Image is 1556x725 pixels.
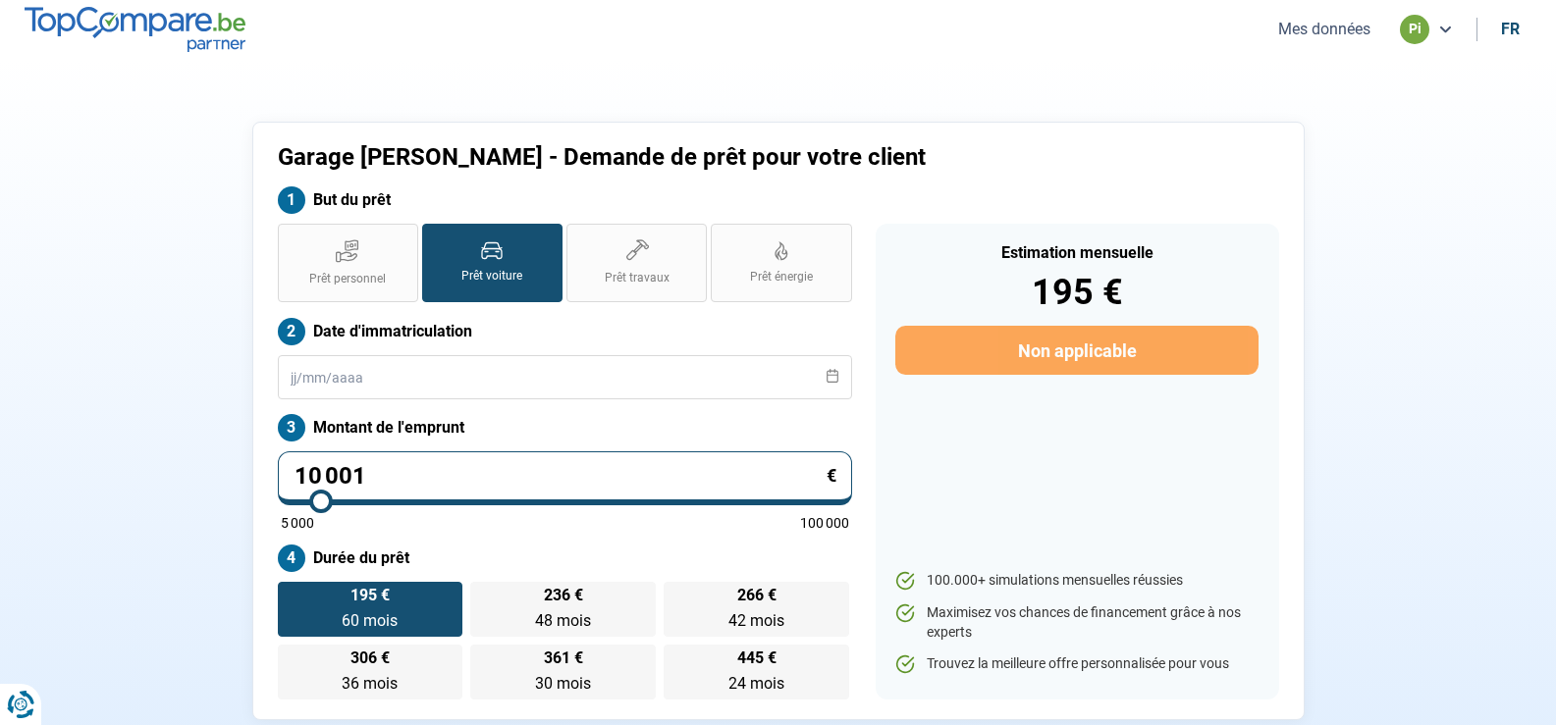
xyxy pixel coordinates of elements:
span: 236 € [544,588,583,603]
label: But du prêt [278,186,852,214]
span: Prêt travaux [605,270,670,286]
div: fr [1501,20,1520,38]
span: 195 € [350,588,390,603]
li: Trouvez la meilleure offre personnalisée pour vous [895,654,1258,674]
input: jj/mm/aaaa [278,355,852,399]
span: Prêt énergie [750,269,813,285]
button: Mes données [1272,19,1376,39]
label: Date d'immatriculation [278,318,852,345]
span: Prêt personnel [309,271,386,287]
div: pi [1400,15,1429,44]
img: TopCompare.be [25,7,245,51]
span: 30 mois [535,674,591,693]
li: 100.000+ simulations mensuelles réussies [895,571,1258,591]
div: 195 € [895,275,1258,310]
span: 60 mois [342,611,398,630]
label: Montant de l'emprunt [278,414,852,441]
span: 266 € [737,588,777,603]
button: Non applicable [895,326,1258,375]
h1: Garage [PERSON_NAME] - Demande de prêt pour votre client [278,143,1023,172]
li: Maximisez vos chances de financement grâce à nos experts [895,603,1258,642]
span: 48 mois [535,611,591,630]
div: Estimation mensuelle [895,245,1258,261]
span: € [827,467,836,485]
span: 36 mois [342,674,398,693]
span: 306 € [350,650,390,666]
label: Durée du prêt [278,544,852,572]
span: 42 mois [728,611,784,630]
span: 5 000 [281,516,314,530]
span: 24 mois [728,674,784,693]
span: 100 000 [800,516,849,530]
span: 445 € [737,650,777,666]
span: 361 € [544,650,583,666]
span: Prêt voiture [461,268,522,285]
